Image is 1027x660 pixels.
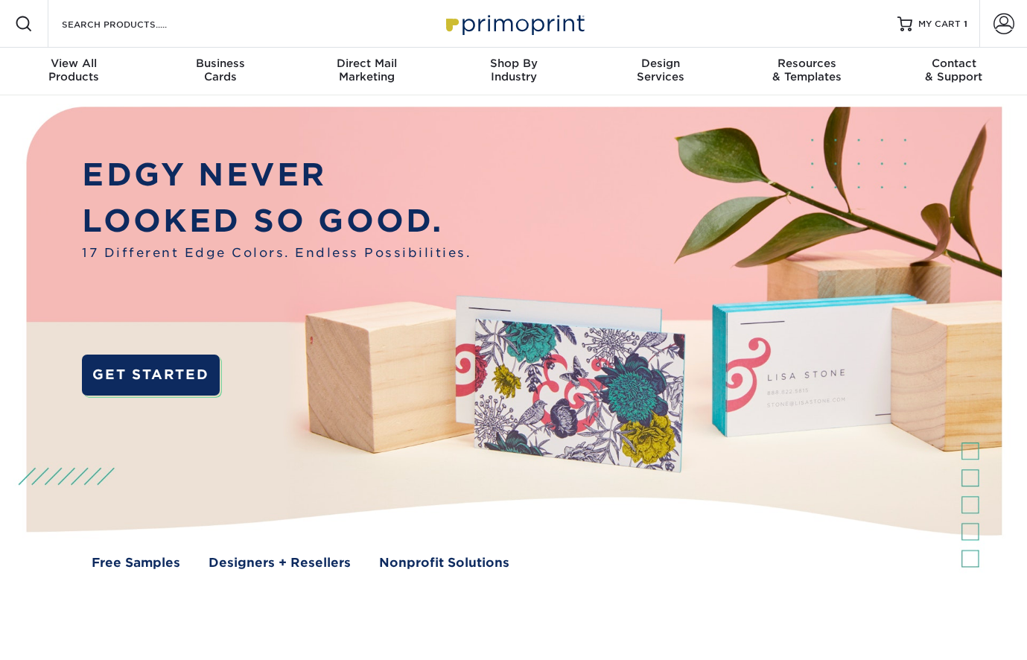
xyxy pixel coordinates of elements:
a: BusinessCards [147,48,293,95]
p: LOOKED SO GOOD. [82,197,471,244]
span: Design [587,57,734,70]
div: & Templates [734,57,880,83]
div: & Support [880,57,1027,83]
span: Business [147,57,293,70]
span: Direct Mail [293,57,440,70]
input: SEARCH PRODUCTS..... [60,15,206,33]
a: DesignServices [587,48,734,95]
a: Designers + Resellers [209,553,351,572]
a: Shop ByIndustry [440,48,587,95]
div: Services [587,57,734,83]
span: Resources [734,57,880,70]
div: Marketing [293,57,440,83]
span: 17 Different Edge Colors. Endless Possibilities. [82,244,471,262]
a: Direct MailMarketing [293,48,440,95]
img: Primoprint [439,7,588,39]
a: Resources& Templates [734,48,880,95]
span: Shop By [440,57,587,70]
span: 1 [964,19,967,29]
a: Nonprofit Solutions [379,553,509,572]
a: GET STARTED [82,355,219,395]
span: Contact [880,57,1027,70]
a: Contact& Support [880,48,1027,95]
div: Industry [440,57,587,83]
p: EDGY NEVER [82,151,471,197]
span: MY CART [918,18,961,31]
a: Free Samples [92,553,180,572]
div: Cards [147,57,293,83]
